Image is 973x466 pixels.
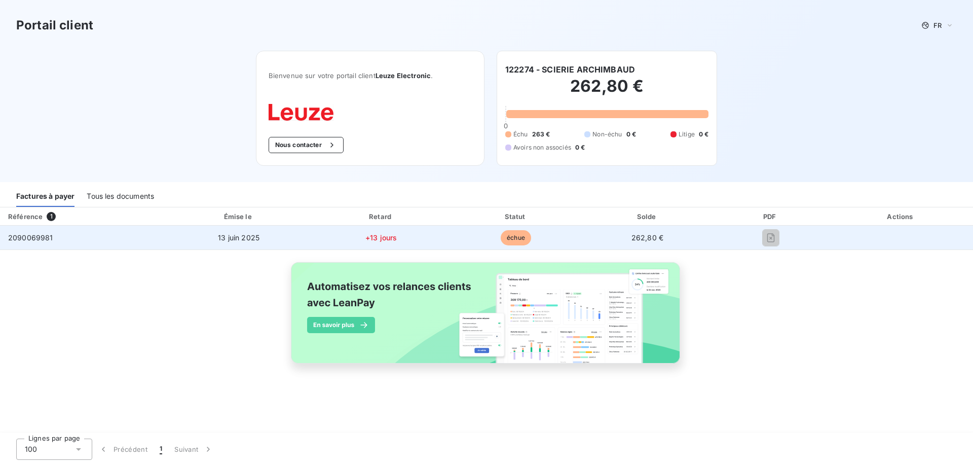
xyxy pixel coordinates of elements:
h6: 122274 - SCIERIE ARCHIMBAUD [505,63,635,76]
button: Suivant [168,439,219,460]
button: Précédent [92,439,154,460]
span: 100 [25,444,37,454]
div: Solde [584,211,710,222]
span: 0 € [626,130,636,139]
h3: Portail client [16,16,93,34]
span: Leuze Electronic [376,71,431,80]
h2: 262,80 € [505,76,708,106]
span: Litige [679,130,695,139]
span: Échu [513,130,528,139]
div: Référence [8,212,43,221]
span: 13 juin 2025 [218,233,259,242]
img: banner [282,256,691,381]
span: échue [501,230,531,245]
button: 1 [154,439,168,460]
img: Company logo [269,104,333,121]
span: 262,80 € [631,233,663,242]
span: FR [933,21,942,29]
div: Actions [831,211,971,222]
div: Factures à payer [16,186,74,207]
div: PDF [715,211,827,222]
span: Non-échu [592,130,622,139]
div: Émise le [167,211,311,222]
div: Retard [315,211,447,222]
div: Statut [452,211,581,222]
span: +13 jours [365,233,397,242]
span: 2090069981 [8,233,53,242]
span: 1 [160,444,162,454]
span: Avoirs non associés [513,143,571,152]
span: Bienvenue sur votre portail client . [269,71,472,80]
span: 0 [504,122,508,130]
span: 1 [47,212,56,221]
button: Nous contacter [269,137,344,153]
span: 263 € [532,130,550,139]
div: Tous les documents [87,186,154,207]
span: 0 € [575,143,585,152]
span: 0 € [699,130,708,139]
